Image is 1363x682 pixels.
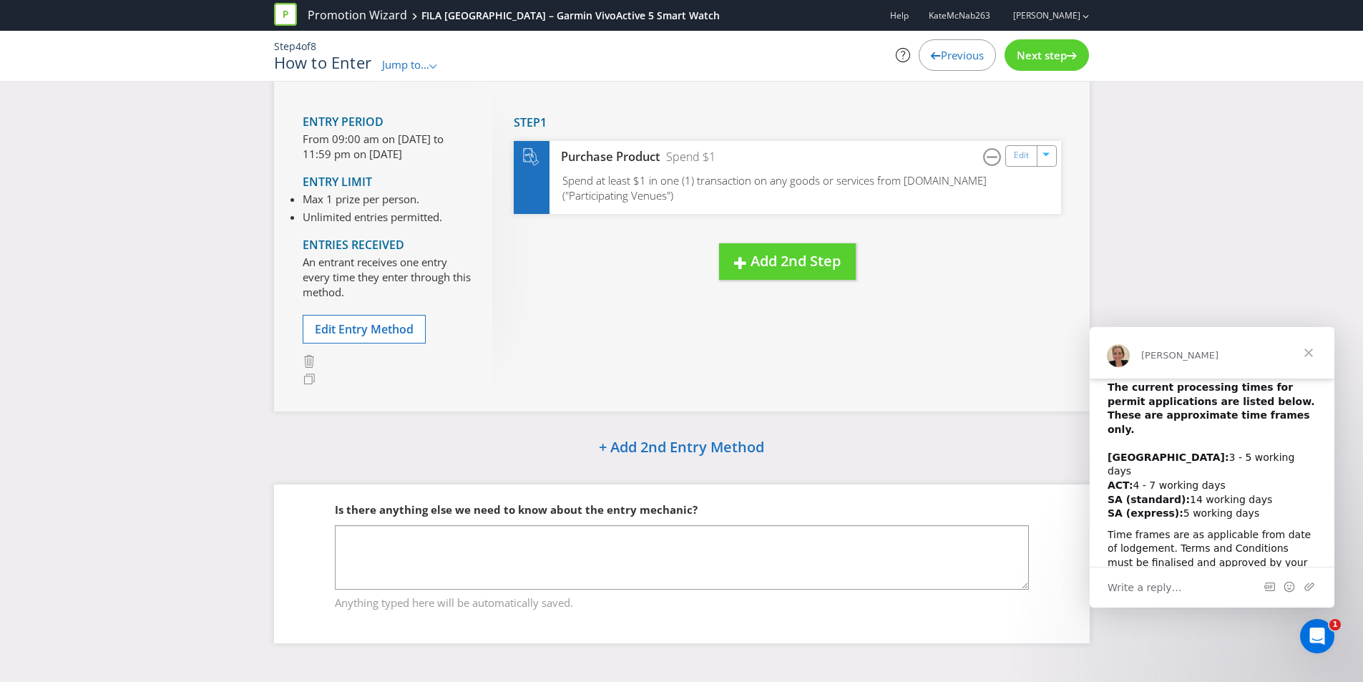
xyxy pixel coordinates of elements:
span: Edit Entry Method [315,321,414,337]
span: Entry Limit [303,174,372,190]
a: [PERSON_NAME] [999,9,1080,21]
iframe: Intercom live chat message [1090,327,1334,608]
iframe: Intercom live chat [1300,619,1334,653]
a: Promotion Wizard [308,7,407,24]
span: Spend at least $1 in one (1) transaction on any goods or services from [DOMAIN_NAME] ("Participat... [562,173,987,203]
span: KateMcNab263 [929,9,990,21]
span: Anything typed here will be automatically saved. [335,590,1029,611]
p: An entrant receives one entry every time they enter through this method. [303,255,471,301]
li: Unlimited entries permitted. [303,210,442,225]
span: 8 [311,39,316,53]
span: 1 [540,115,547,130]
span: 1 [1329,619,1341,630]
span: Next step [1017,48,1067,62]
div: Spend $1 [660,149,715,165]
span: Add 2nd Step [751,251,841,271]
span: 4 [295,39,301,53]
a: Edit [1014,147,1029,164]
h4: Entries Received [303,239,471,252]
span: Entry Period [303,114,384,130]
p: From 09:00 am on [DATE] to 11:59 pm on [DATE] [303,132,471,162]
span: Jump to... [382,57,429,72]
button: Edit Entry Method [303,315,426,344]
li: Max 1 prize per person. [303,192,442,207]
span: Step [514,115,540,130]
button: + Add 2nd Entry Method [562,433,801,464]
div: FILA [GEOGRAPHIC_DATA] – Garmin VivoActive 5 Smart Watch [421,9,720,23]
button: Add 2nd Step [719,243,856,280]
h1: How to Enter [274,54,372,71]
span: Is there anything else we need to know about the entry mechanic? [335,502,698,517]
span: + Add 2nd Entry Method [599,437,764,457]
a: Help [890,9,909,21]
span: of [301,39,311,53]
div: Purchase Product [549,149,661,165]
span: Previous [941,48,984,62]
span: Step [274,39,295,53]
